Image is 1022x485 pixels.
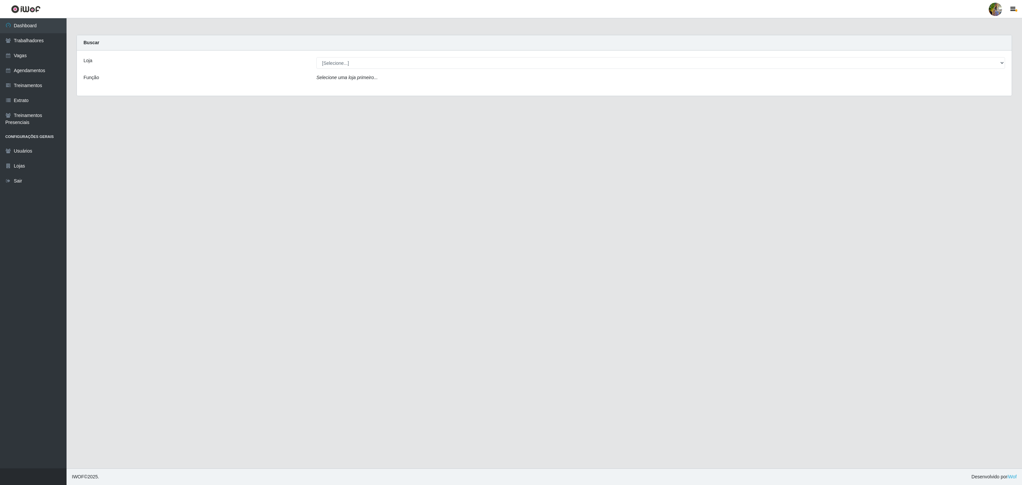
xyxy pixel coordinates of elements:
span: Desenvolvido por [971,473,1017,480]
label: Loja [84,57,92,64]
i: Selecione uma loja primeiro... [316,75,378,80]
img: CoreUI Logo [11,5,41,13]
strong: Buscar [84,40,99,45]
span: IWOF [72,474,84,479]
span: © 2025 . [72,473,99,480]
label: Função [84,74,99,81]
a: iWof [1007,474,1017,479]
